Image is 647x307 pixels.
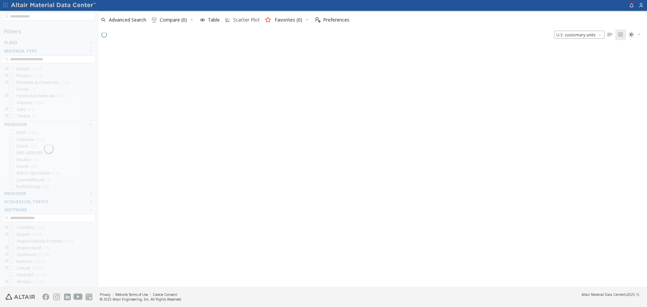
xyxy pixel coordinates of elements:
button: Table View [605,29,615,40]
img: Altair Engineering [5,294,35,300]
i:  [629,32,634,37]
a: Privacy [100,292,111,297]
button: Theme [626,29,644,40]
span: Compare (0) [160,18,187,22]
div: Unit System [554,31,605,39]
span: Preferences [323,18,349,22]
div: (v2025.1) [582,292,639,297]
span: U.S. customary units [554,31,605,39]
button: Tile View [615,29,626,40]
a: Website Terms of Use [115,292,148,297]
img: Altair Material Data Center [11,2,97,9]
i:  [152,17,157,23]
span: Favorites (0) [275,18,302,22]
i:  [315,17,320,23]
span: Table [208,18,220,22]
span: Advanced Search [109,18,146,22]
span: Scatter Plot [233,18,260,22]
div: grid [98,41,647,287]
div: © 2025 Altair Engineering, Inc. All Rights Reserved. [100,297,182,302]
span: Altair Material Data Center [582,292,624,297]
i:  [618,32,623,37]
a: Cookie Consent [153,292,177,297]
i:  [607,32,613,37]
